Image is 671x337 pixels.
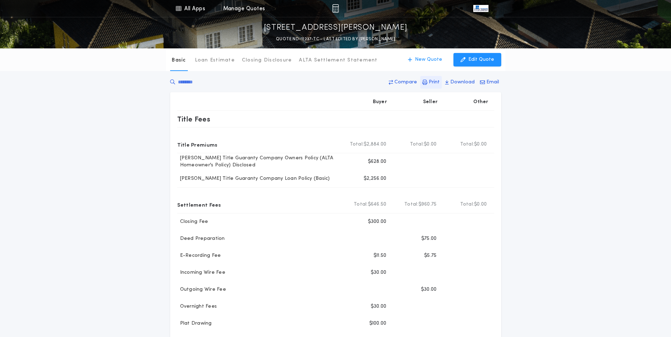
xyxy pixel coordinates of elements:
[177,269,225,276] p: Incoming Wire Fee
[460,201,474,208] b: Total:
[486,79,499,86] p: Email
[195,57,235,64] p: Loan Estimate
[474,201,487,208] span: $0.00
[415,56,442,63] p: New Quote
[299,57,377,64] p: ALTA Settlement Statement
[473,99,488,106] p: Other
[177,113,210,125] p: Title Fees
[420,76,442,89] button: Print
[453,53,501,66] button: Edit Quote
[354,201,368,208] b: Total:
[177,175,330,182] p: [PERSON_NAME] Title Guaranty Company Loan Policy (Basic)
[421,235,437,242] p: $75.00
[177,286,226,293] p: Outgoing Wire Fee
[410,141,424,148] b: Total:
[371,303,387,310] p: $30.00
[242,57,292,64] p: Closing Disclosure
[387,76,419,89] button: Compare
[421,286,437,293] p: $30.00
[460,141,474,148] b: Total:
[177,199,221,210] p: Settlement Fees
[474,141,487,148] span: $0.00
[368,158,387,165] p: $628.00
[418,201,437,208] span: $960.75
[374,252,387,259] p: $11.50
[264,22,407,34] p: [STREET_ADDRESS][PERSON_NAME]
[177,320,212,327] p: Plat Drawing
[401,53,449,66] button: New Quote
[368,201,387,208] span: $646.50
[473,5,488,12] img: vs-icon
[177,252,221,259] p: E-Recording Fee
[177,155,342,169] p: [PERSON_NAME] Title Guaranty Company Owners Policy (ALTA Homeowner's Policy) Disclosed
[423,99,438,106] p: Seller
[429,79,440,86] p: Print
[424,252,436,259] p: $5.75
[332,4,339,13] img: img
[364,141,386,148] span: $2,884.00
[350,141,364,148] b: Total:
[371,269,387,276] p: $30.00
[177,303,217,310] p: Overnight Fees
[450,79,475,86] p: Download
[172,57,186,64] p: Basic
[368,218,387,225] p: $300.00
[369,320,387,327] p: $100.00
[177,235,225,242] p: Deed Preparation
[373,99,387,106] p: Buyer
[177,218,208,225] p: Closing Fee
[468,56,494,63] p: Edit Quote
[404,201,418,208] b: Total:
[177,139,218,150] p: Title Premiums
[478,76,501,89] button: Email
[276,36,395,43] p: QUOTE ND-11237-TC - LAST EDITED BY [PERSON_NAME]
[364,175,386,182] p: $2,256.00
[394,79,417,86] p: Compare
[443,76,477,89] button: Download
[424,141,436,148] span: $0.00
